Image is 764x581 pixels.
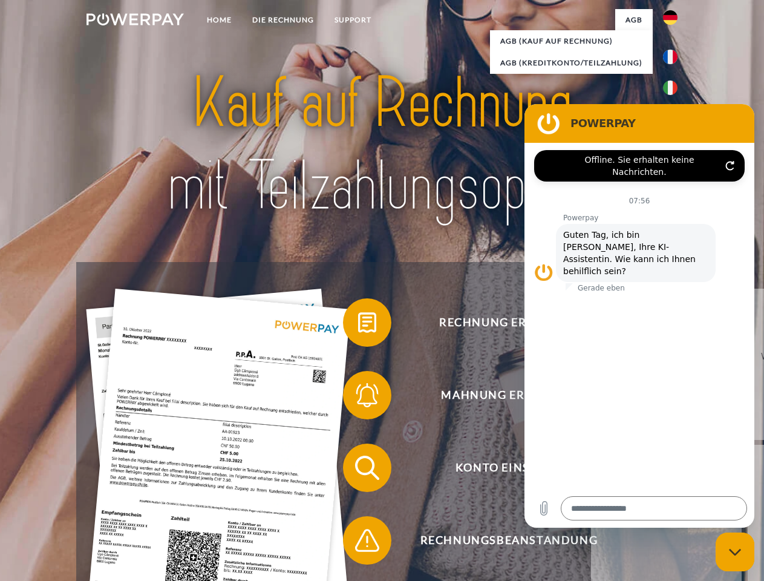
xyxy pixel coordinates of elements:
span: Rechnungsbeanstandung [361,516,657,565]
button: Konto einsehen [343,444,658,492]
span: Rechnung erhalten? [361,298,657,347]
button: Rechnungsbeanstandung [343,516,658,565]
a: SUPPORT [324,9,382,31]
img: qb_warning.svg [352,525,382,556]
a: DIE RECHNUNG [242,9,324,31]
img: title-powerpay_de.svg [116,58,648,232]
img: qb_search.svg [352,453,382,483]
img: fr [663,50,677,64]
a: AGB (Kreditkonto/Teilzahlung) [490,52,653,74]
span: Mahnung erhalten? [361,371,657,419]
a: agb [615,9,653,31]
img: it [663,80,677,95]
img: qb_bell.svg [352,380,382,410]
img: qb_bill.svg [352,307,382,338]
button: Rechnung erhalten? [343,298,658,347]
img: de [663,10,677,25]
a: AGB (Kauf auf Rechnung) [490,30,653,52]
span: Konto einsehen [361,444,657,492]
a: Home [197,9,242,31]
iframe: Schaltfläche zum Öffnen des Messaging-Fensters; Konversation läuft [716,533,754,571]
iframe: Messaging-Fenster [524,104,754,528]
img: logo-powerpay-white.svg [87,13,184,25]
button: Mahnung erhalten? [343,371,658,419]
